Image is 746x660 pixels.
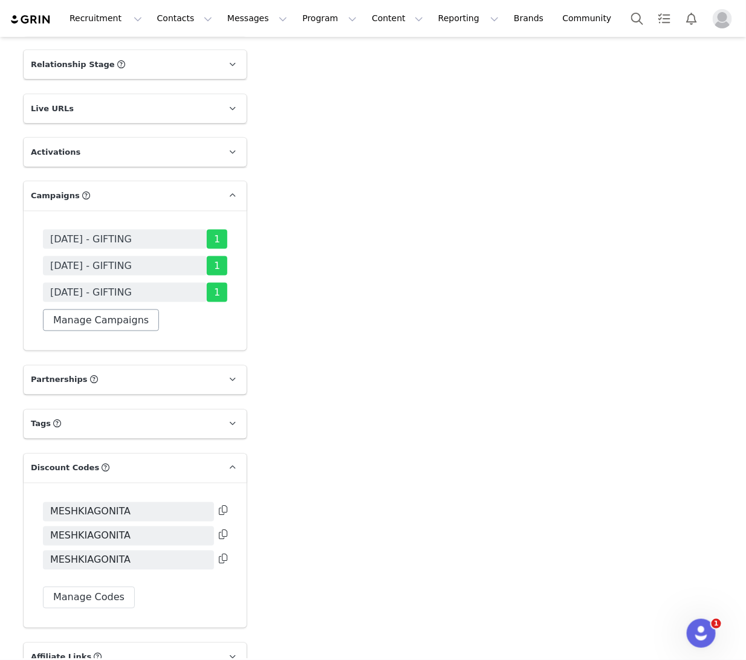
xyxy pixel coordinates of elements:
span: Tags [31,418,51,430]
span: Discount Codes [31,462,99,474]
span: Relationship Stage [31,59,115,71]
body: Rich Text Area. Press ALT-0 for help. [10,10,419,23]
span: [DATE] - GIFTING [50,259,132,273]
span: 1 [207,230,227,249]
span: Campaigns [31,190,80,202]
button: Manage Campaigns [43,309,159,331]
button: Notifications [678,5,705,32]
button: Manage Codes [43,587,135,609]
span: [DATE] - GIFTING [50,232,132,247]
span: MESHKIAGONITA [50,505,131,519]
button: Reporting [431,5,506,32]
img: grin logo [10,14,52,25]
span: Activations [31,146,80,158]
a: Community [556,5,624,32]
span: Partnerships [31,374,88,386]
button: Recruitment [62,5,149,32]
span: 1 [207,283,227,302]
span: Live URLs [31,103,74,115]
button: Content [365,5,430,32]
span: MESHKIAGONITA [50,529,131,543]
span: 1 [712,619,721,629]
button: Messages [220,5,294,32]
iframe: Intercom live chat [687,619,716,648]
span: MESHKIAGONITA [50,553,131,568]
a: Brands [507,5,554,32]
button: Search [624,5,650,32]
button: Program [295,5,364,32]
span: 1 [207,256,227,276]
span: [DATE] - GIFTING [50,285,132,300]
button: Profile [705,9,744,28]
button: Contacts [150,5,219,32]
img: placeholder-profile.jpg [713,9,732,28]
a: Tasks [651,5,678,32]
